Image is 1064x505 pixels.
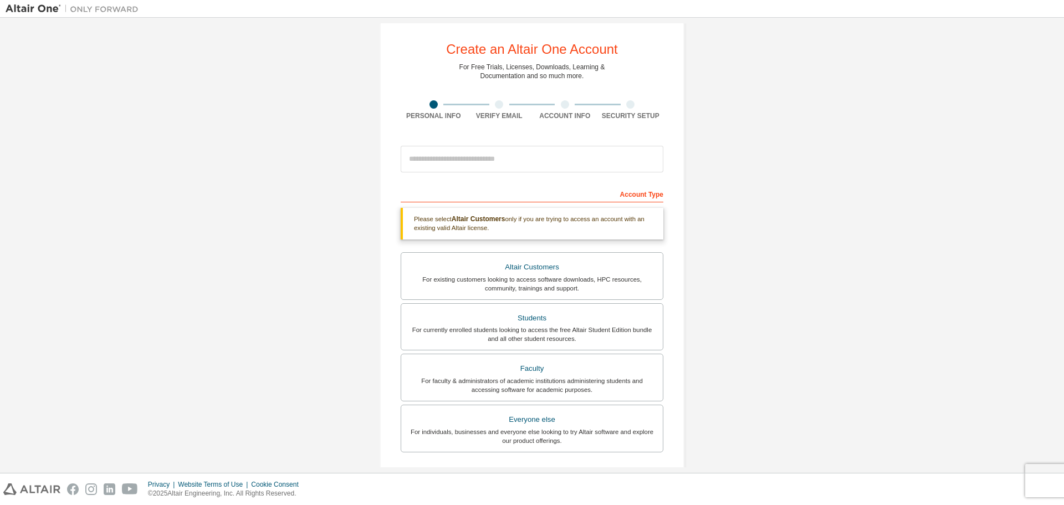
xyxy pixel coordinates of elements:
[598,111,664,120] div: Security Setup
[178,480,251,489] div: Website Terms of Use
[408,275,656,293] div: For existing customers looking to access software downloads, HPC resources, community, trainings ...
[148,480,178,489] div: Privacy
[408,259,656,275] div: Altair Customers
[459,63,605,80] div: For Free Trials, Licenses, Downloads, Learning & Documentation and so much more.
[401,185,663,202] div: Account Type
[251,480,305,489] div: Cookie Consent
[67,483,79,495] img: facebook.svg
[6,3,144,14] img: Altair One
[408,310,656,326] div: Students
[148,489,305,498] p: © 2025 Altair Engineering, Inc. All Rights Reserved.
[532,111,598,120] div: Account Info
[122,483,138,495] img: youtube.svg
[104,483,115,495] img: linkedin.svg
[401,208,663,239] div: Please select only if you are trying to access an account with an existing valid Altair license.
[408,427,656,445] div: For individuals, businesses and everyone else looking to try Altair software and explore our prod...
[85,483,97,495] img: instagram.svg
[408,412,656,427] div: Everyone else
[408,325,656,343] div: For currently enrolled students looking to access the free Altair Student Edition bundle and all ...
[408,361,656,376] div: Faculty
[467,111,533,120] div: Verify Email
[446,43,618,56] div: Create an Altair One Account
[401,111,467,120] div: Personal Info
[408,376,656,394] div: For faculty & administrators of academic institutions administering students and accessing softwa...
[3,483,60,495] img: altair_logo.svg
[452,215,505,223] b: Altair Customers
